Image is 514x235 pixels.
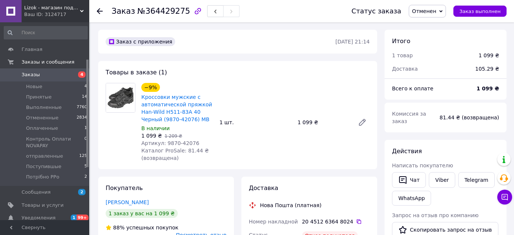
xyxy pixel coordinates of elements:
[392,191,431,206] a: WhatsApp
[26,153,63,160] span: отправленные
[22,71,40,78] span: Заказы
[78,71,86,78] span: 4
[459,9,501,14] span: Заказ выполнен
[141,140,199,146] span: Артикул: 9870-42076
[458,172,495,188] a: Telegram
[141,148,209,161] span: Каталог ProSale: 81.44 ₴ (возвращена)
[141,133,162,139] span: 1 099 ₴
[392,52,413,58] span: 1 товар
[249,184,278,191] span: Доставка
[4,26,88,39] input: Поиск
[24,11,89,18] div: Ваш ID: 3124717
[106,224,179,231] div: успешных покупок
[392,38,410,45] span: Итого
[479,52,499,59] div: 1 099 ₴
[351,7,401,15] div: Статус заказа
[141,83,160,92] div: −9%
[84,125,87,132] span: 1
[216,117,295,128] div: 1 шт.
[84,174,87,180] span: 2
[412,8,436,14] span: Отменен
[471,61,504,77] div: 105.29 ₴
[26,94,52,100] span: Принятые
[26,115,58,121] span: Отмененные
[258,202,323,209] div: Нова Пошта (платная)
[392,172,426,188] button: Чат
[141,94,212,122] a: Кроссовки мужские с автоматической пряжкой Han-Wild H511-83A 40 Черный (9870-42076) MB
[106,83,135,112] img: Кроссовки мужские с автоматической пряжкой Han-Wild H511-83A 40 Черный (9870-42076) MB
[476,86,499,91] b: 1 099 ₴
[453,6,507,17] button: Заказ выполнен
[82,94,87,100] span: 14
[84,163,87,170] span: 5
[106,209,178,218] div: 1 заказ у вас на 1 099 ₴
[26,174,59,180] span: Потрібно РРо
[26,125,58,132] span: Оплаченные
[97,7,103,15] div: Вернуться назад
[77,115,87,121] span: 2834
[497,190,512,205] button: Чат с покупателем
[392,66,418,72] span: Доставка
[84,83,87,90] span: 4
[392,86,433,91] span: Всего к оплате
[392,111,426,124] span: Комиссия за заказ
[164,133,182,139] span: 1 209 ₴
[26,163,61,170] span: Поступившые
[429,172,455,188] a: Viber
[78,189,86,195] span: 2
[26,136,84,149] span: Контроль Оплати NOVAPAY
[392,162,453,168] span: Написать покупателю
[249,219,298,225] span: Номер накладной
[84,136,87,149] span: 0
[141,125,170,131] span: В наличии
[106,69,167,76] span: Товары в заказе (1)
[22,59,74,65] span: Заказы и сообщения
[71,215,77,221] span: 1
[355,115,370,130] a: Редактировать
[113,225,125,231] span: 88%
[440,115,499,120] span: 81.44 ₴ (возвращена)
[77,104,87,111] span: 7760
[106,184,143,191] span: Покупатель
[137,7,190,16] span: №364429275
[22,202,64,209] span: Товары и услуги
[26,83,42,90] span: Новые
[24,4,80,11] span: Lizok - магазин подарков
[302,218,370,225] div: 20 4512 6364 8024
[79,153,87,160] span: 125
[26,104,62,111] span: Выполненные
[295,117,352,128] div: 1 099 ₴
[77,215,89,221] span: 99+
[22,189,51,196] span: Сообщения
[112,7,135,16] span: Заказ
[106,37,175,46] div: Заказ с приложения
[335,39,370,45] time: [DATE] 21:14
[22,215,55,221] span: Уведомления
[22,46,42,53] span: Главная
[392,212,479,218] span: Запрос на отзыв про компанию
[392,148,422,155] span: Действия
[106,199,149,205] a: [PERSON_NAME]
